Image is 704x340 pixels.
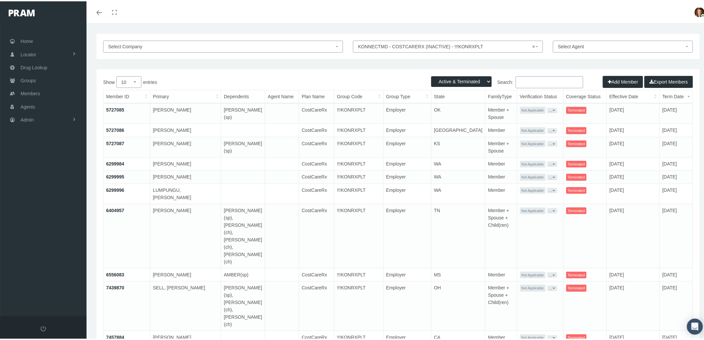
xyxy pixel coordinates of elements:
[566,333,587,340] span: Terminated
[221,280,265,330] td: [PERSON_NAME](sp), [PERSON_NAME](ch), [PERSON_NAME](ch)
[547,334,557,339] button: ...
[660,102,693,123] td: [DATE]
[106,106,124,111] a: 5727085
[431,182,485,202] td: WA
[547,140,557,145] button: ...
[566,139,587,146] span: Terminated
[383,123,431,136] td: Employer
[106,284,124,289] a: 7439870
[566,283,587,290] span: Terminated
[607,123,659,136] td: [DATE]
[660,169,693,182] td: [DATE]
[431,169,485,182] td: WA
[299,169,334,182] td: CostCareRx
[334,89,384,102] th: Group Code: activate to sort column ascending
[520,139,546,146] span: Not Applicable
[566,186,587,193] span: Terminated
[563,89,607,102] th: Coverage Status
[660,89,693,102] th: Term Date: activate to sort column ascending
[21,34,33,46] span: Home
[547,173,557,179] button: ...
[334,182,384,202] td: !!!KONRXPLT
[299,123,334,136] td: CostCareRx
[603,75,643,87] button: Add Member
[660,280,693,330] td: [DATE]
[485,156,517,169] td: Member
[431,280,485,330] td: OH
[334,169,384,182] td: !!!KONRXPLT
[21,60,47,73] span: Drug Lookup
[383,136,431,156] td: Employer
[106,271,124,276] a: 6556083
[431,102,485,123] td: OK
[516,75,583,87] input: Search:
[660,182,693,202] td: [DATE]
[150,123,221,136] td: [PERSON_NAME]
[520,160,546,167] span: Not Applicable
[334,136,384,156] td: !!!KONRXPLT
[334,156,384,169] td: !!!KONRXPLT
[485,123,517,136] td: Member
[431,156,485,169] td: WA
[150,89,221,102] th: Primary: activate to sort column ascending
[106,333,124,339] a: 7457884
[150,136,221,156] td: [PERSON_NAME]
[106,140,124,145] a: 5727087
[431,202,485,267] td: TN
[383,267,431,280] td: Employer
[106,173,124,178] a: 6299995
[566,206,587,213] span: Terminated
[150,156,221,169] td: [PERSON_NAME]
[334,102,384,123] td: !!!KONRXPLT
[103,75,398,87] label: Show entries
[485,267,517,280] td: Member
[221,136,265,156] td: [PERSON_NAME](sp)
[520,270,546,277] span: Not Applicable
[108,43,142,48] span: Select Company
[21,86,40,99] span: Members
[547,160,557,166] button: ...
[383,102,431,123] td: Employer
[520,126,546,133] span: Not Applicable
[103,89,150,102] th: Member ID: activate to sort column ascending
[334,123,384,136] td: !!!KONRXPLT
[431,267,485,280] td: MS
[532,42,537,49] span: ×
[547,107,557,112] button: ...
[520,172,546,179] span: Not Applicable
[334,202,384,267] td: !!!KONRXPLT
[21,112,34,125] span: Admin
[547,186,557,192] button: ...
[566,172,587,179] span: Terminated
[21,99,35,112] span: Agents
[9,8,35,15] img: PRAM_20_x_78.png
[566,270,587,277] span: Terminated
[299,102,334,123] td: CostCareRx
[520,333,546,340] span: Not Applicable
[150,169,221,182] td: [PERSON_NAME]
[485,202,517,267] td: Member + Spouse + Child(ren)
[106,126,124,132] a: 5727086
[607,169,659,182] td: [DATE]
[607,136,659,156] td: [DATE]
[607,202,659,267] td: [DATE]
[431,123,485,136] td: [GEOGRAPHIC_DATA]
[265,89,299,102] th: Agent Name
[383,156,431,169] td: Employer
[150,102,221,123] td: [PERSON_NAME]
[299,136,334,156] td: CostCareRx
[547,271,557,276] button: ...
[299,202,334,267] td: CostCareRx
[299,156,334,169] td: CostCareRx
[150,267,221,280] td: [PERSON_NAME]
[150,202,221,267] td: [PERSON_NAME]
[566,106,587,113] span: Terminated
[547,284,557,290] button: ...
[221,267,265,280] td: AMBER(sp)
[299,267,334,280] td: CostCareRx
[383,89,431,102] th: Group Type: activate to sort column ascending
[520,106,546,113] span: Not Applicable
[221,89,265,102] th: Dependents
[520,283,546,290] span: Not Applicable
[547,127,557,132] button: ...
